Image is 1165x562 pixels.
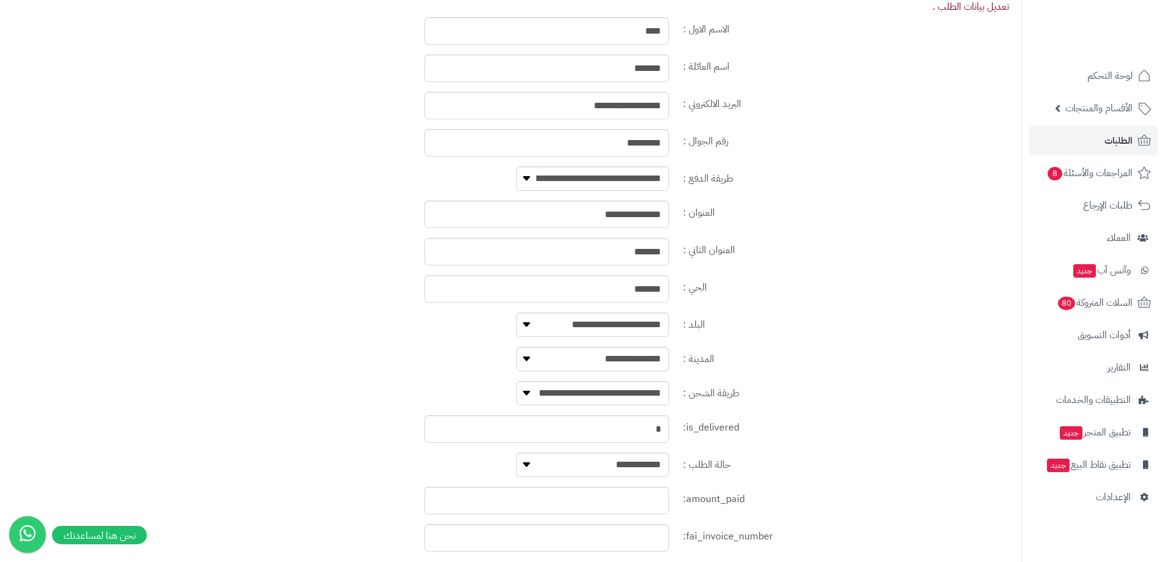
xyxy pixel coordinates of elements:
a: لوحة التحكم [1029,61,1158,91]
span: جديد [1047,459,1070,472]
span: السلات المتروكة [1057,294,1133,311]
a: السلات المتروكة80 [1029,288,1158,317]
label: الاسم الاول : [678,17,1014,37]
label: fai_invoice_number: [678,524,1014,544]
a: تطبيق نقاط البيعجديد [1029,450,1158,479]
span: التقارير [1108,359,1131,376]
span: جديد [1060,426,1082,440]
span: 8 [1048,167,1062,180]
a: المراجعات والأسئلة8 [1029,158,1158,188]
label: طريقة الدفع : [678,166,1014,186]
label: العنوان : [678,201,1014,220]
img: logo-2.png [1082,34,1153,60]
span: وآتس آب [1072,262,1131,279]
span: الأقسام والمنتجات [1065,100,1133,117]
label: رقم الجوال : [678,129,1014,149]
label: amount_paid: [678,487,1014,506]
label: طريقة الشحن : [678,381,1014,401]
a: أدوات التسويق [1029,320,1158,350]
span: لوحة التحكم [1087,67,1133,84]
label: البريد الالكتروني : [678,92,1014,111]
a: وآتس آبجديد [1029,256,1158,285]
span: تطبيق نقاط البيع [1046,456,1131,473]
label: is_delivered: [678,415,1014,435]
a: طلبات الإرجاع [1029,191,1158,220]
span: طلبات الإرجاع [1083,197,1133,214]
a: التطبيقات والخدمات [1029,385,1158,415]
a: الإعدادات [1029,483,1158,512]
span: 80 [1058,297,1075,310]
a: الطلبات [1029,126,1158,155]
span: التطبيقات والخدمات [1056,391,1131,409]
span: جديد [1073,264,1096,278]
a: التقارير [1029,353,1158,382]
span: تطبيق المتجر [1059,424,1131,441]
span: أدوات التسويق [1078,327,1131,344]
label: الحي : [678,275,1014,295]
label: البلد : [678,312,1014,332]
label: اسم العائلة : [678,54,1014,74]
label: العنوان الثاني : [678,238,1014,257]
a: العملاء [1029,223,1158,253]
span: الإعدادات [1096,489,1131,506]
label: حالة الطلب : [678,453,1014,472]
span: الطلبات [1104,132,1133,149]
label: المدينة : [678,347,1014,366]
span: العملاء [1107,229,1131,246]
span: المراجعات والأسئلة [1046,165,1133,182]
a: تطبيق المتجرجديد [1029,418,1158,447]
